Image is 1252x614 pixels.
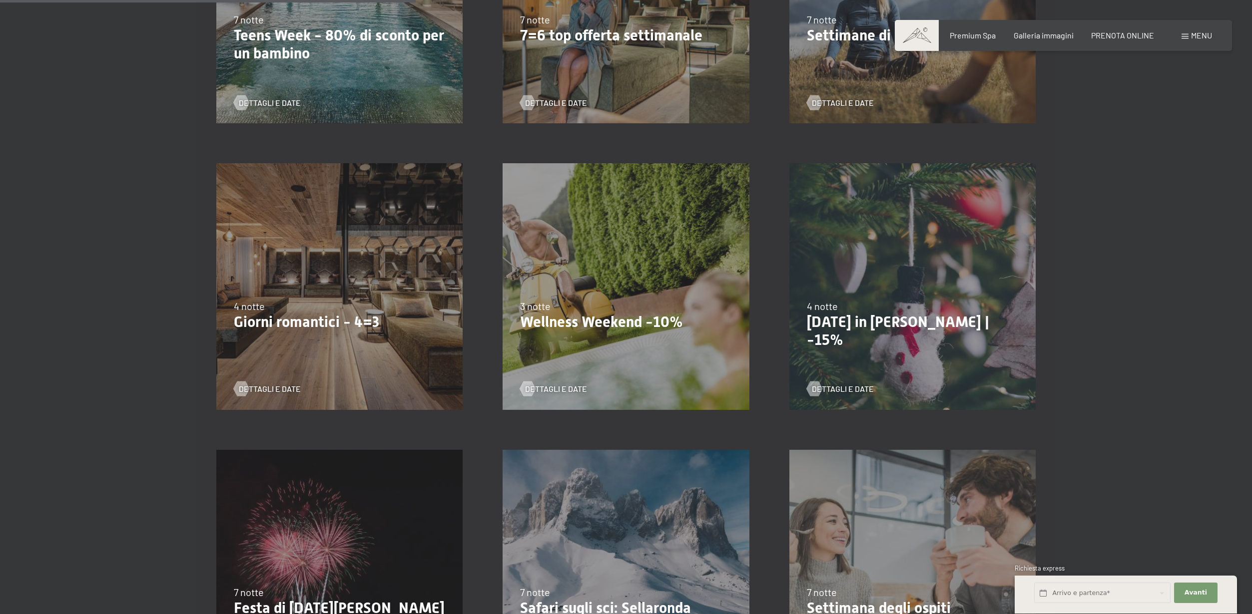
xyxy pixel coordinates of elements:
[807,13,837,25] span: 7 notte
[520,383,587,394] a: Dettagli e Date
[1015,564,1065,572] span: Richiesta express
[812,383,874,394] span: Dettagli e Date
[234,383,301,394] a: Dettagli e Date
[239,383,301,394] span: Dettagli e Date
[234,97,301,108] a: Dettagli e Date
[807,26,1018,44] p: Settimane di yoga
[807,586,837,598] span: 7 notte
[520,97,587,108] a: Dettagli e Date
[520,13,550,25] span: 7 notte
[520,313,731,331] p: Wellness Weekend -10%
[234,26,445,62] p: Teens Week - 80% di sconto per un bambino
[525,97,587,108] span: Dettagli e Date
[239,97,301,108] span: Dettagli e Date
[807,383,874,394] a: Dettagli e Date
[807,300,838,312] span: 4 notte
[1185,589,1207,598] span: Avanti
[1091,30,1154,40] a: PRENOTA ONLINE
[234,586,264,598] span: 7 notte
[1014,30,1074,40] a: Galleria immagini
[234,300,265,312] span: 4 notte
[807,313,1018,349] p: [DATE] in [PERSON_NAME] | -15%
[520,26,731,44] p: 7=6 top offerta settimanale
[520,300,551,312] span: 3 notte
[520,586,550,598] span: 7 notte
[1174,583,1217,604] button: Avanti
[525,383,587,394] span: Dettagli e Date
[812,97,874,108] span: Dettagli e Date
[234,13,264,25] span: 7 notte
[1191,30,1212,40] span: Menu
[950,30,996,40] a: Premium Spa
[234,313,445,331] p: Giorni romantici - 4=3
[807,97,874,108] a: Dettagli e Date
